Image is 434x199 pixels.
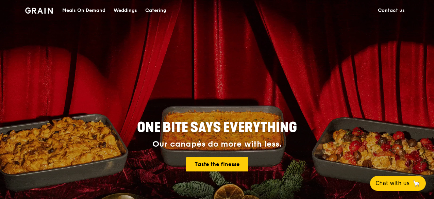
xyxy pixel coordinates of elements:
span: 🦙 [412,179,420,187]
a: Taste the finesse [186,157,248,171]
a: Weddings [110,0,141,21]
div: Meals On Demand [62,0,105,21]
a: Contact us [374,0,409,21]
div: Our canapés do more with less. [95,139,339,149]
div: Catering [145,0,166,21]
span: ONE BITE SAYS EVERYTHING [137,119,297,136]
a: Catering [141,0,170,21]
button: Chat with us🦙 [370,176,426,191]
img: Grain [25,7,53,14]
div: Weddings [114,0,137,21]
span: Chat with us [375,179,410,187]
